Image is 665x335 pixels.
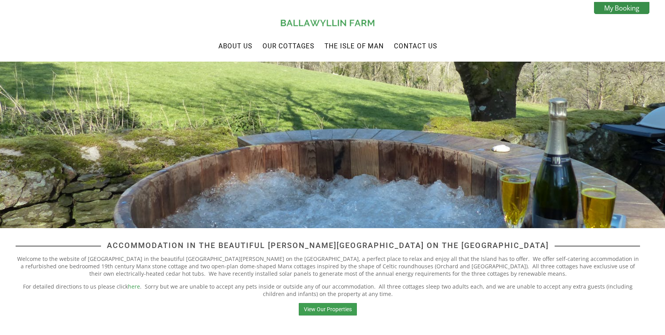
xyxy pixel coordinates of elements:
[128,283,140,290] a: here
[394,42,437,50] a: Contact Us
[16,255,640,277] p: Welcome to the website of [GEOGRAPHIC_DATA] in the beautiful [GEOGRAPHIC_DATA][PERSON_NAME] on th...
[262,42,314,50] a: Our Cottages
[101,241,555,250] span: Accommodation in the beautiful [PERSON_NAME][GEOGRAPHIC_DATA] on the [GEOGRAPHIC_DATA]
[325,42,384,50] a: The Isle of Man
[594,2,649,14] a: My Booking
[279,17,377,28] img: Ballawyllin Farm
[218,42,252,50] a: About Us
[299,303,357,316] a: View Our Properties
[16,283,640,298] p: For detailed directions to us please click . Sorry but we are unable to accept any pets inside or...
